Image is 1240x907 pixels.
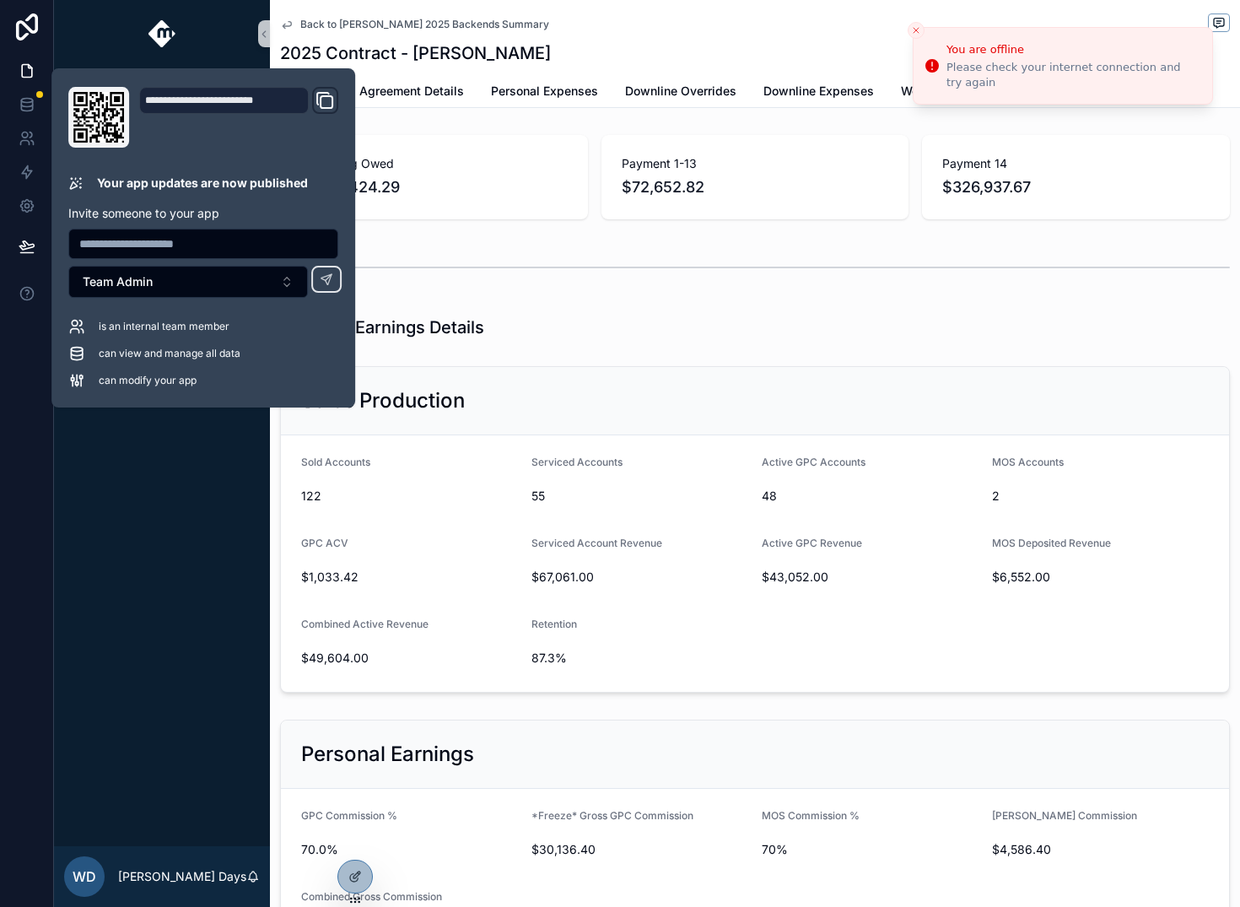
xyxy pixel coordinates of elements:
[97,175,308,192] p: Your app updates are now published
[99,374,197,387] span: can modify your app
[942,175,1210,199] span: $326,937.67
[280,41,551,65] h1: 2025 Contract - [PERSON_NAME]
[83,273,153,290] span: Team Admin
[531,488,748,505] span: 55
[992,537,1111,549] span: MOS Deposited Revenue
[531,569,748,586] span: $67,061.00
[359,83,464,100] span: Agreement Details
[901,76,973,110] a: Work Market
[73,867,96,887] span: WD
[531,841,748,858] span: $30,136.40
[762,569,979,586] span: $43,052.00
[762,841,979,858] span: 70%
[301,456,370,468] span: Sold Accounts
[992,488,1209,505] span: 2
[762,809,860,822] span: MOS Commission %
[942,155,1210,172] span: Payment 14
[99,320,229,333] span: is an internal team member
[531,650,748,667] span: 87.3%
[99,347,240,360] span: can view and manage all data
[301,618,429,630] span: Combined Active Revenue
[622,155,889,172] span: Payment 1-13
[68,205,338,222] p: Invite someone to your app
[54,67,270,368] div: scrollable content
[301,650,518,667] span: $49,604.00
[531,618,577,630] span: Retention
[762,456,865,468] span: Active GPC Accounts
[280,18,549,31] a: Back to [PERSON_NAME] 2025 Backends Summary
[763,83,874,100] span: Downline Expenses
[148,20,176,47] img: App logo
[300,18,549,31] span: Back to [PERSON_NAME] 2025 Backends Summary
[908,22,925,39] button: Close toast
[625,83,736,100] span: Downline Overrides
[68,266,308,298] button: Select Button
[992,569,1209,586] span: $6,552.00
[301,841,518,858] span: 70.0%
[301,488,518,505] span: 122
[946,60,1199,90] div: Please check your internet connection and try again
[301,809,397,822] span: GPC Commission %
[763,76,874,110] a: Downline Expenses
[762,488,979,505] span: 48
[762,537,862,549] span: Active GPC Revenue
[531,456,623,468] span: Serviced Accounts
[301,890,442,903] span: Combined Gross Commission
[622,175,889,199] span: $72,652.82
[992,809,1137,822] span: [PERSON_NAME] Commission
[531,809,693,822] span: *Freeze* Gross GPC Commission
[946,41,1199,58] div: You are offline
[118,868,246,885] p: [PERSON_NAME] Days
[301,387,465,414] h2: Sales Production
[139,87,338,148] div: Domain and Custom Link
[531,537,662,549] span: Serviced Account Revenue
[491,76,598,110] a: Personal Expenses
[359,76,464,110] a: Agreement Details
[300,155,568,172] span: Remaining Owed
[301,537,348,549] span: GPC ACV
[901,83,973,100] span: Work Market
[300,175,568,199] span: $1,271,424.29
[491,83,598,100] span: Personal Expenses
[280,316,484,339] h1: Personal Earnings Details
[992,841,1209,858] span: $4,586.40
[992,456,1064,468] span: MOS Accounts
[301,569,518,586] span: $1,033.42
[625,76,736,110] a: Downline Overrides
[301,741,474,768] h2: Personal Earnings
